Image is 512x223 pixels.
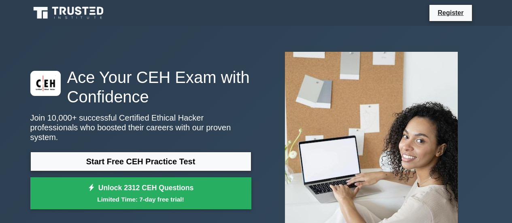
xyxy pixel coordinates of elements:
h1: Ace Your CEH Exam with Confidence [30,68,251,106]
a: Register [433,8,468,18]
small: Limited Time: 7-day free trial! [40,195,241,204]
a: Start Free CEH Practice Test [30,152,251,171]
a: Unlock 2312 CEH QuestionsLimited Time: 7-day free trial! [30,177,251,210]
p: Join 10,000+ successful Certified Ethical Hacker professionals who boosted their careers with our... [30,113,251,142]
